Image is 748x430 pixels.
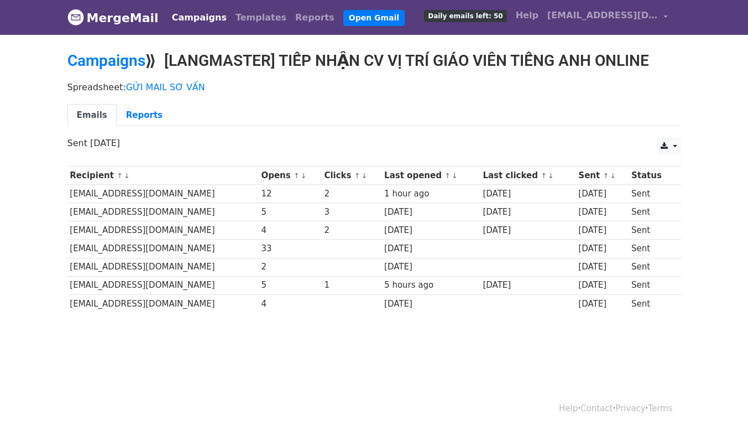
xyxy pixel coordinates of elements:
div: 2 [261,261,318,273]
div: 4 [261,224,318,237]
td: [EMAIL_ADDRESS][DOMAIN_NAME] [67,221,259,240]
td: [EMAIL_ADDRESS][DOMAIN_NAME] [67,185,259,203]
th: Sent [576,167,629,185]
div: [DATE] [483,224,573,237]
div: 33 [261,242,318,255]
th: Clicks [322,167,382,185]
div: [DATE] [384,206,478,219]
div: [DATE] [578,298,626,310]
span: Daily emails left: 50 [424,10,506,22]
h2: ⟫ [LANGMASTER] TIẾP NHẬN CV VỊ TRÍ GIÁO VIÊN TIẾNG ANH ONLINE [67,51,681,70]
a: ↓ [610,172,616,180]
a: ↑ [541,172,547,180]
div: 12 [261,188,318,200]
th: Last opened [381,167,480,185]
div: [DATE] [578,242,626,255]
img: MergeMail logo [67,9,84,25]
div: 5 hours ago [384,279,478,292]
a: [EMAIL_ADDRESS][DOMAIN_NAME] [543,4,672,30]
a: ↓ [301,172,307,180]
th: Recipient [67,167,259,185]
div: [DATE] [578,206,626,219]
a: Daily emails left: 50 [420,4,511,27]
td: Sent [629,240,674,258]
span: [EMAIL_ADDRESS][DOMAIN_NAME] [547,9,658,22]
a: Campaigns [168,7,231,29]
div: [DATE] [578,279,626,292]
div: 2 [324,224,379,237]
a: ↑ [354,172,360,180]
a: ↓ [452,172,458,180]
a: Terms [648,403,672,413]
a: ↑ [117,172,123,180]
a: ↓ [124,172,130,180]
th: Last clicked [480,167,576,185]
td: Sent [629,294,674,313]
div: 3 [324,206,379,219]
p: Spreadsheet: [67,81,681,93]
td: [EMAIL_ADDRESS][DOMAIN_NAME] [67,294,259,313]
a: Help [511,4,543,27]
td: [EMAIL_ADDRESS][DOMAIN_NAME] [67,240,259,258]
p: Sent [DATE] [67,137,681,149]
div: 5 [261,279,318,292]
div: [DATE] [384,261,478,273]
th: Opens [259,167,322,185]
a: MergeMail [67,6,159,29]
th: Status [629,167,674,185]
td: [EMAIL_ADDRESS][DOMAIN_NAME] [67,276,259,294]
a: Open Gmail [343,10,405,26]
a: Emails [67,104,117,127]
a: ↓ [548,172,554,180]
a: ↑ [603,172,609,180]
div: [DATE] [384,224,478,237]
a: GỬI MAIL SƠ VẤN [126,82,205,92]
div: [DATE] [384,298,478,310]
td: Sent [629,221,674,240]
a: Templates [231,7,291,29]
a: Campaigns [67,51,145,70]
div: [DATE] [578,224,626,237]
a: Privacy [615,403,645,413]
td: Sent [629,185,674,203]
div: 1 [324,279,379,292]
div: [DATE] [384,242,478,255]
div: [DATE] [483,206,573,219]
a: Help [559,403,578,413]
div: 5 [261,206,318,219]
a: ↑ [444,172,451,180]
a: ↑ [294,172,300,180]
div: [DATE] [483,279,573,292]
div: [DATE] [483,188,573,200]
a: Reports [117,104,172,127]
div: 4 [261,298,318,310]
a: Reports [291,7,339,29]
div: [DATE] [578,261,626,273]
td: Sent [629,203,674,221]
td: [EMAIL_ADDRESS][DOMAIN_NAME] [67,258,259,276]
div: [DATE] [578,188,626,200]
td: Sent [629,258,674,276]
div: 2 [324,188,379,200]
td: [EMAIL_ADDRESS][DOMAIN_NAME] [67,203,259,221]
a: ↓ [362,172,368,180]
td: Sent [629,276,674,294]
a: Contact [580,403,613,413]
div: 1 hour ago [384,188,478,200]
